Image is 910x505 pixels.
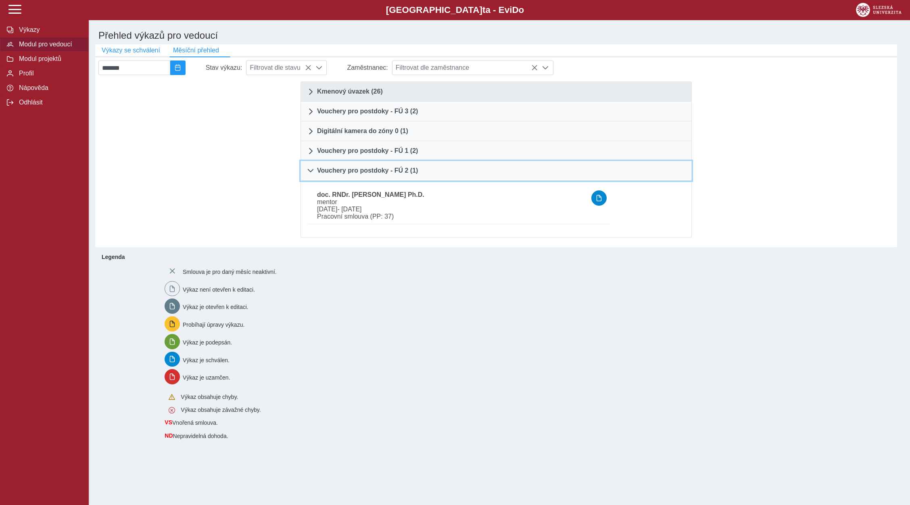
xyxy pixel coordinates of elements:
span: mentor [314,198,588,206]
h1: Přehled výkazů pro vedoucí [95,27,904,44]
span: Měsíční přehled [173,47,219,54]
b: Legenda [98,250,894,263]
span: Výkazy se schválení [102,47,160,54]
span: t [482,5,485,15]
span: Smlouva vnořená do kmene [165,419,172,426]
span: Nápověda [17,84,82,92]
span: Profil [17,70,82,77]
span: Výkaz obsahuje závažné chyby. [181,407,261,413]
b: [GEOGRAPHIC_DATA] a - Evi [24,5,886,15]
span: Vouchery pro postdoky - FÚ 2 (1) [317,167,418,174]
div: Zaměstnanec: [327,61,392,75]
div: Stav výkazu: [186,61,246,75]
span: Filtrovat dle zaměstnance [392,61,538,75]
span: Odhlásit [17,99,82,106]
span: Pracovní smlouva (PP: 37) [314,213,588,220]
img: logo_web_su.png [856,3,902,17]
span: Filtrovat dle stavu [246,61,311,75]
span: Modul pro vedoucí [17,41,82,48]
span: Modul projektů [17,55,82,63]
span: Vouchery pro postdoky - FÚ 3 (2) [317,108,418,115]
span: Výkaz je otevřen k editaci. [183,304,248,310]
span: Výkaz je uzamčen. [183,374,230,381]
span: Smlouva je pro daný měsíc neaktivní. [183,269,277,275]
span: Výkaz je schválen. [183,357,230,363]
span: - [DATE] [337,206,361,213]
span: Kmenový úvazek (26) [317,88,383,95]
span: Vnořená smlouva. [172,419,218,426]
span: Výkaz není otevřen k editaci. [183,286,255,292]
span: Digitální kamera do zóny 0 (1) [317,128,408,134]
span: Nepravidelná dohoda. [173,433,228,439]
span: [DATE] [314,206,588,213]
span: o [519,5,524,15]
button: Výkazy se schválení [95,44,167,56]
span: Probíhají úpravy výkazu. [183,321,244,328]
span: Smlouva vnořená do kmene [165,432,173,439]
span: Výkaz obsahuje chyby. [181,394,238,400]
span: Vouchery pro postdoky - FÚ 1 (2) [317,148,418,154]
b: doc. RNDr. [PERSON_NAME] Ph.D. [317,191,424,198]
button: 2025/09 [170,61,186,75]
span: D [512,5,518,15]
span: Výkaz je podepsán. [183,339,232,345]
span: Výkazy [17,26,82,33]
button: Měsíční přehled [167,44,225,56]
